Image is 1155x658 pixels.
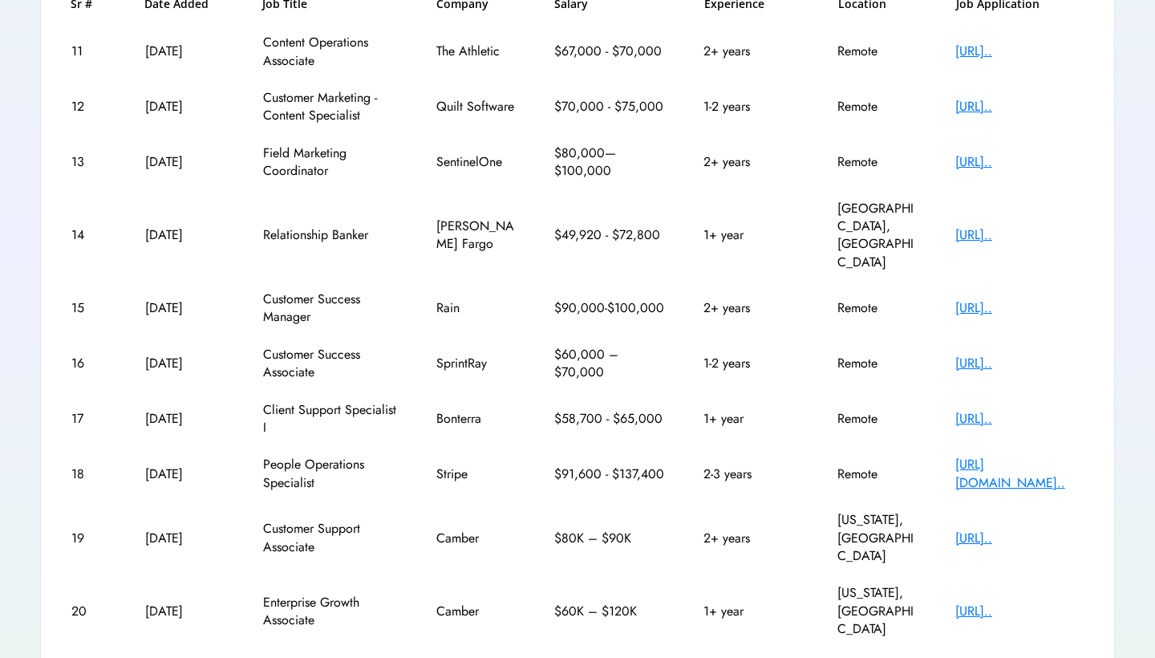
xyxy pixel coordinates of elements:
div: [US_STATE], [GEOGRAPHIC_DATA] [837,584,918,638]
div: 1+ year [703,410,800,428]
div: [URL].. [955,43,1084,60]
div: [DATE] [145,465,225,483]
div: 1+ year [703,603,800,620]
div: People Operations Specialist [263,456,399,492]
div: [DATE] [145,299,225,317]
div: [PERSON_NAME] Fargo [436,217,517,254]
div: [URL].. [955,226,1084,244]
div: [URL].. [955,355,1084,372]
div: Remote [837,98,918,116]
div: [US_STATE], [GEOGRAPHIC_DATA] [837,511,918,565]
div: Remote [837,465,918,483]
div: [GEOGRAPHIC_DATA], [GEOGRAPHIC_DATA] [837,200,918,272]
div: SentinelOne [436,153,517,171]
div: [URL].. [955,530,1084,547]
div: 2+ years [703,43,800,60]
div: 2-3 years [703,465,800,483]
div: $80K – $90K [554,530,667,547]
div: Camber [436,603,517,620]
div: $70,000 - $75,000 [554,98,667,116]
div: $60,000 – $70,000 [554,346,667,382]
div: $58,700 - $65,000 [554,410,667,428]
div: 15 [71,299,107,317]
div: [DATE] [145,98,225,116]
div: 1+ year [703,226,800,244]
div: Remote [837,299,918,317]
div: Customer Support Associate [263,520,399,556]
div: [DATE] [145,153,225,171]
div: 18 [71,465,107,483]
div: Remote [837,410,918,428]
div: Quilt Software [436,98,517,116]
div: Field Marketing Coordinator [263,144,399,181]
div: 1-2 years [703,355,800,372]
div: Client Support Specialist I [263,401,399,437]
div: 12 [71,98,107,116]
div: Content Operations Associate [263,34,399,70]
div: [DATE] [145,226,225,244]
div: [DATE] [145,410,225,428]
div: $49,920 - $72,800 [554,226,667,244]
div: Remote [837,153,918,171]
div: [URL].. [955,410,1084,428]
div: Customer Marketing - Content Specialist [263,89,399,125]
div: 2+ years [703,153,800,171]
div: 13 [71,153,107,171]
div: Enterprise Growth Associate [263,594,399,630]
div: 17 [71,410,107,428]
div: [URL][DOMAIN_NAME].. [955,456,1084,492]
div: [URL].. [955,98,1084,116]
div: [URL].. [955,153,1084,171]
div: 20 [71,603,107,620]
div: Customer Success Manager [263,290,399,327]
div: Remote [837,43,918,60]
div: [DATE] [145,43,225,60]
div: 19 [71,530,107,547]
div: $91,600 - $137,400 [554,465,667,483]
div: 16 [71,355,107,372]
div: $60K – $120K [554,603,667,620]
div: $67,000 - $70,000 [554,43,667,60]
div: $90,000-$100,000 [554,299,667,317]
div: The Athletic [436,43,517,60]
div: 1-2 years [703,98,800,116]
div: 11 [71,43,107,60]
div: $80,000—$100,000 [554,144,667,181]
div: [URL].. [955,299,1084,317]
div: [DATE] [145,603,225,620]
div: 14 [71,226,107,244]
div: Stripe [436,465,517,483]
div: SprintRay [436,355,517,372]
div: Relationship Banker [263,226,399,244]
div: Rain [436,299,517,317]
div: Camber [436,530,517,547]
div: Bonterra [436,410,517,428]
div: [DATE] [145,355,225,372]
div: Customer Success Associate [263,346,399,382]
div: 2+ years [703,530,800,547]
div: [URL].. [955,603,1084,620]
div: 2+ years [703,299,800,317]
div: Remote [837,355,918,372]
div: [DATE] [145,530,225,547]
